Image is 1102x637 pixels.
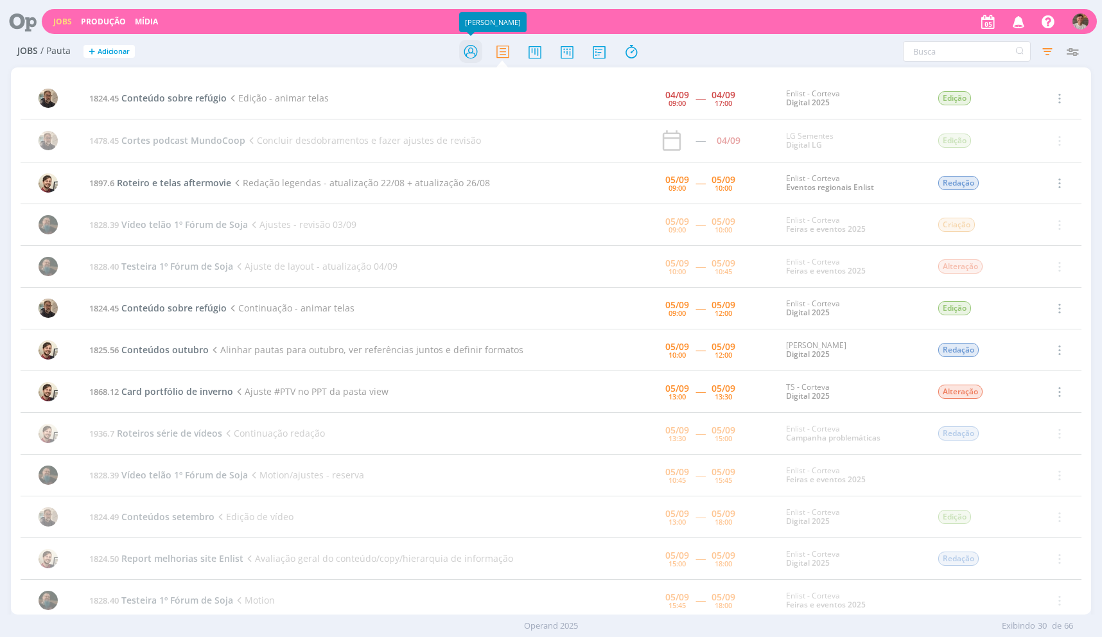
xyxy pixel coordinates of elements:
[117,427,222,439] span: Roteiros série de vídeos
[89,134,245,146] a: 1478.45Cortes podcast MundoCoop
[231,177,490,189] span: Redação legendas - atualização 22/08 + atualização 26/08
[715,518,732,525] div: 18:00
[715,310,732,317] div: 12:00
[665,301,689,310] div: 05/09
[1072,10,1089,33] button: T
[39,131,58,150] img: R
[89,177,231,189] a: 1897.6Roteiro e telas aftermovie
[77,17,130,27] button: Produção
[669,268,686,275] div: 10:00
[1072,13,1089,30] img: T
[715,435,732,442] div: 15:00
[89,45,95,58] span: +
[89,553,119,564] span: 1824.50
[695,385,705,397] span: -----
[786,307,830,318] a: Digital 2025
[695,552,705,564] span: -----
[89,595,119,606] span: 1828.40
[786,341,918,360] div: [PERSON_NAME]
[669,435,686,442] div: 13:30
[248,469,364,481] span: Motion/ajustes - reserva
[89,386,119,397] span: 1868.12
[131,17,162,27] button: Mídia
[938,134,971,148] span: Edição
[712,301,735,310] div: 05/09
[938,510,971,524] span: Edição
[695,92,705,104] span: -----
[712,593,735,602] div: 05/09
[786,139,822,150] a: Digital LG
[695,469,705,481] span: -----
[121,302,227,314] span: Conteúdo sobre refúgio
[712,384,735,393] div: 05/09
[89,135,119,146] span: 1478.45
[1002,620,1035,633] span: Exibindo
[695,218,705,231] span: -----
[938,301,971,315] span: Edição
[695,260,705,272] span: -----
[89,427,222,439] a: 1936.7Roteiros série de vídeos
[938,426,979,441] span: Redação
[665,259,689,268] div: 05/09
[1052,620,1062,633] span: de
[89,260,233,272] a: 1828.40Testeira 1º Fórum de Soja
[1064,620,1073,633] span: 66
[715,100,732,107] div: 17:00
[39,173,58,193] img: G
[233,594,275,606] span: Motion
[121,218,248,231] span: Vídeo telão 1º Fórum de Soja
[786,97,830,108] a: Digital 2025
[786,216,918,234] div: Enlist - Corteva
[98,48,130,56] span: Adicionar
[89,92,119,104] span: 1824.45
[786,390,830,401] a: Digital 2025
[903,41,1031,62] input: Busca
[715,393,732,400] div: 13:30
[49,17,76,27] button: Jobs
[121,92,227,104] span: Conteúdo sobre refúgio
[669,184,686,191] div: 09:00
[121,510,214,523] span: Conteúdos setembro
[665,551,689,560] div: 05/09
[715,184,732,191] div: 10:00
[786,599,866,610] a: Feiras e eventos 2025
[695,427,705,439] span: -----
[248,218,356,231] span: Ajustes - revisão 03/09
[715,476,732,484] div: 15:45
[40,46,71,57] span: / Pauta
[712,342,735,351] div: 05/09
[938,343,979,357] span: Redação
[135,16,158,27] a: Mídia
[712,259,735,268] div: 05/09
[245,134,481,146] span: Concluir desdobramentos e fazer ajustes de revisão
[233,385,389,397] span: Ajuste #PTV no PPT da pasta view
[89,511,119,523] span: 1824.49
[786,349,830,360] a: Digital 2025
[786,432,880,443] a: Campanha problemáticas
[715,602,732,609] div: 18:00
[786,182,874,193] a: Eventos regionais Enlist
[214,510,293,523] span: Edição de vídeo
[938,176,979,190] span: Redação
[39,299,58,318] img: R
[39,257,58,276] img: M
[665,342,689,351] div: 05/09
[459,12,527,32] div: [PERSON_NAME]
[669,351,686,358] div: 10:00
[938,552,979,566] span: Redação
[712,551,735,560] div: 05/09
[786,591,918,610] div: Enlist - Corteva
[665,384,689,393] div: 05/09
[665,426,689,435] div: 05/09
[233,260,398,272] span: Ajuste de layout - atualização 04/09
[665,91,689,100] div: 04/09
[227,302,354,314] span: Continuação - animar telas
[715,268,732,275] div: 10:45
[89,302,119,314] span: 1824.45
[669,602,686,609] div: 15:45
[17,46,38,57] span: Jobs
[786,474,866,485] a: Feiras e eventos 2025
[89,218,248,231] a: 1828.39Vídeo telão 1º Fórum de Soja
[715,226,732,233] div: 10:00
[89,219,119,231] span: 1828.39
